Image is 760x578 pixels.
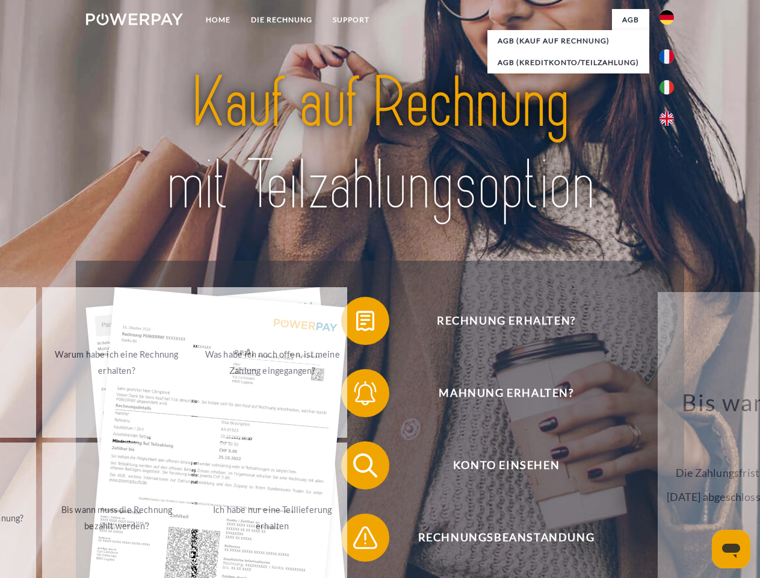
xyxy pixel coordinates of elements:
[359,514,653,562] span: Rechnungsbeanstandung
[350,378,380,408] img: qb_bell.svg
[487,30,649,52] a: AGB (Kauf auf Rechnung)
[712,530,750,568] iframe: Schaltfläche zum Öffnen des Messaging-Fensters
[196,9,241,31] a: Home
[115,58,645,231] img: title-powerpay_de.svg
[660,111,674,126] img: en
[350,306,380,336] img: qb_bill.svg
[359,441,653,489] span: Konto einsehen
[49,346,185,379] div: Warum habe ich eine Rechnung erhalten?
[205,502,340,534] div: Ich habe nur eine Teillieferung erhalten
[660,80,674,95] img: it
[350,523,380,553] img: qb_warning.svg
[341,441,654,489] button: Konto einsehen
[49,502,185,534] div: Bis wann muss die Rechnung bezahlt werden?
[197,287,347,438] a: Was habe ich noch offen, ist meine Zahlung eingegangen?
[86,13,183,25] img: logo-powerpay-white.svg
[323,9,380,31] a: SUPPORT
[660,10,674,25] img: de
[341,514,654,562] button: Rechnungsbeanstandung
[350,450,380,480] img: qb_search.svg
[205,346,340,379] div: Was habe ich noch offen, ist meine Zahlung eingegangen?
[660,49,674,64] img: fr
[241,9,323,31] a: DIE RECHNUNG
[612,9,649,31] a: agb
[487,52,649,73] a: AGB (Kreditkonto/Teilzahlung)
